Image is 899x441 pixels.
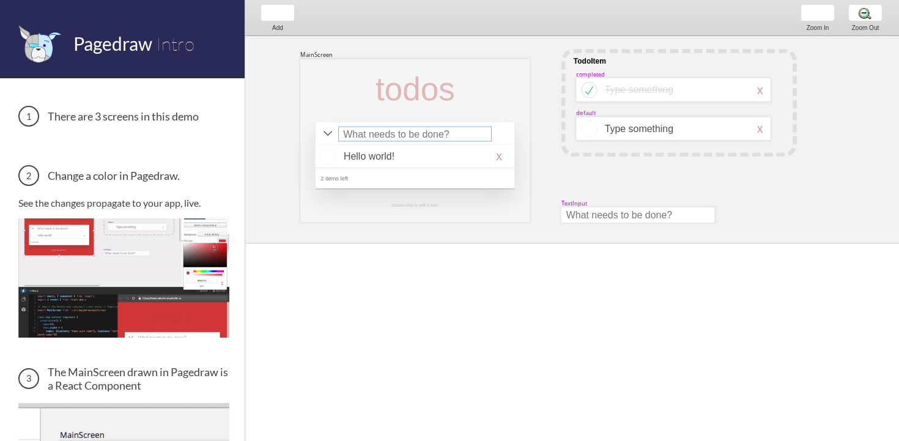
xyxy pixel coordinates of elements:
img: zoom-minus.png [859,7,871,20]
h3: The MainScreen drawn in Pagedraw is a React Component [18,365,229,392]
p: See the changes propagate to your app, live. [18,197,229,209]
div: Zoom Out [842,24,889,31]
div: default [576,109,596,117]
img: favicon.png [18,24,61,63]
span: Pagedraw [73,32,152,54]
h3: Change a color in Pagedraw. [18,165,229,186]
img: baseline-add-24px.svg [271,7,284,20]
img: zoom-plus.png [811,7,824,20]
div: x [757,122,763,136]
span: Intro [156,32,194,55]
div: completed [576,70,605,78]
div: MainScreen [300,51,333,59]
div: x [757,83,763,97]
div: Zoom In [794,24,841,31]
div: Add [254,24,301,31]
div: TextInput [561,199,587,207]
img: Change a color in Pagedraw [18,218,229,337]
h3: There are 3 screens in this demo [18,106,229,127]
